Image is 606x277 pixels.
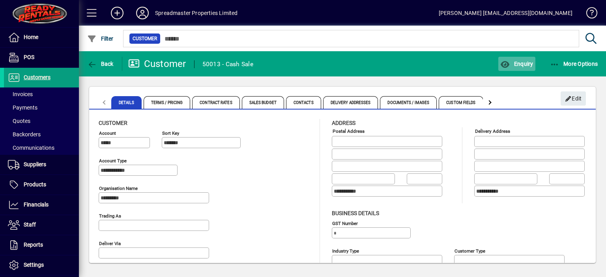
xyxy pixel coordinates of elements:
span: Staff [24,221,36,228]
span: Custom Fields [439,96,483,109]
span: Payments [8,104,37,111]
a: Products [4,175,79,195]
a: Staff [4,215,79,235]
mat-label: Sort key [162,130,179,136]
span: Customer [99,120,127,126]
span: Enquiry [500,61,533,67]
button: Enquiry [498,57,535,71]
span: Financials [24,201,49,208]
mat-label: GST Number [332,220,358,226]
a: Invoices [4,87,79,101]
span: More Options [550,61,598,67]
button: Add [105,6,130,20]
span: Contract Rates [192,96,239,109]
a: POS [4,48,79,67]
a: Knowledge Base [580,2,596,27]
div: Customer [128,58,186,70]
span: Backorders [8,131,41,138]
button: Filter [85,32,116,46]
span: Edit [565,92,582,105]
div: Spreadmaster Properties Limited [155,7,238,19]
button: Back [85,57,116,71]
span: Invoices [8,91,33,97]
span: Customer [133,35,157,43]
a: Communications [4,141,79,154]
a: Backorders [4,128,79,141]
a: Reports [4,235,79,255]
div: 50013 - Cash Sale [202,58,253,71]
span: POS [24,54,34,60]
span: Communications [8,145,54,151]
a: Financials [4,195,79,215]
a: Home [4,28,79,47]
mat-label: Account [99,130,116,136]
mat-label: Industry type [332,248,359,253]
span: Business details [332,210,379,216]
button: Edit [561,91,586,106]
span: Reports [24,242,43,248]
span: Home [24,34,38,40]
span: Contacts [286,96,321,109]
a: Payments [4,101,79,114]
a: Suppliers [4,155,79,175]
span: Quotes [8,118,30,124]
span: Suppliers [24,161,46,167]
span: Settings [24,262,44,268]
span: Products [24,181,46,188]
button: Profile [130,6,155,20]
mat-label: Organisation name [99,186,138,191]
mat-label: Account Type [99,158,127,164]
mat-label: Trading as [99,213,121,219]
span: Details [111,96,142,109]
button: More Options [548,57,600,71]
app-page-header-button: Back [79,57,122,71]
span: Back [87,61,114,67]
span: Delivery Addresses [323,96,378,109]
span: Filter [87,35,114,42]
span: Customers [24,74,50,80]
mat-label: Deliver via [99,241,121,246]
div: [PERSON_NAME] [EMAIL_ADDRESS][DOMAIN_NAME] [439,7,572,19]
span: Address [332,120,355,126]
span: Documents / Images [380,96,437,109]
span: Sales Budget [242,96,284,109]
mat-label: Customer type [454,248,485,253]
a: Settings [4,255,79,275]
a: Quotes [4,114,79,128]
span: Terms / Pricing [144,96,191,109]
